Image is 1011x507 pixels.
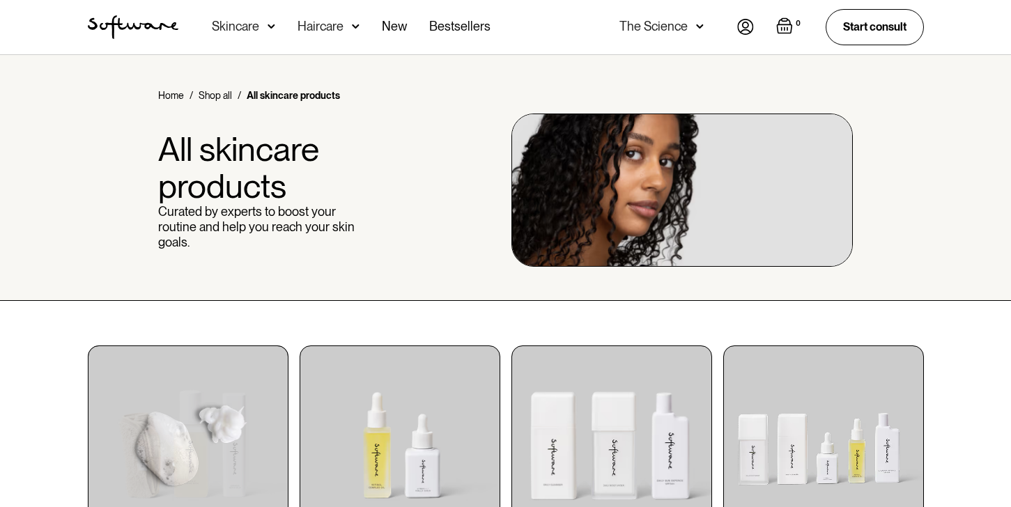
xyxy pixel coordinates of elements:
[199,88,232,102] a: Shop all
[212,19,259,33] div: Skincare
[247,88,340,102] div: All skincare products
[793,17,803,30] div: 0
[238,88,241,102] div: /
[88,15,178,39] a: home
[776,17,803,37] a: Open empty cart
[88,15,178,39] img: Software Logo
[352,19,360,33] img: arrow down
[696,19,704,33] img: arrow down
[268,19,275,33] img: arrow down
[826,9,924,45] a: Start consult
[190,88,193,102] div: /
[158,204,359,249] p: Curated by experts to boost your routine and help you reach your skin goals.
[619,19,688,33] div: The Science
[298,19,344,33] div: Haircare
[158,88,184,102] a: Home
[158,131,359,205] h1: All skincare products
